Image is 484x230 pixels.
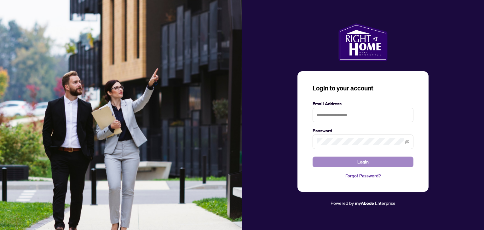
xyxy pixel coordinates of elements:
span: eye-invisible [405,140,409,144]
a: Forgot Password? [313,172,413,179]
a: myAbode [355,200,374,207]
button: Login [313,157,413,167]
h3: Login to your account [313,84,413,93]
span: Powered by [331,200,354,206]
label: Password [313,127,413,134]
img: ma-logo [338,23,387,61]
span: Login [357,157,369,167]
label: Email Address [313,100,413,107]
span: Enterprise [375,200,395,206]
